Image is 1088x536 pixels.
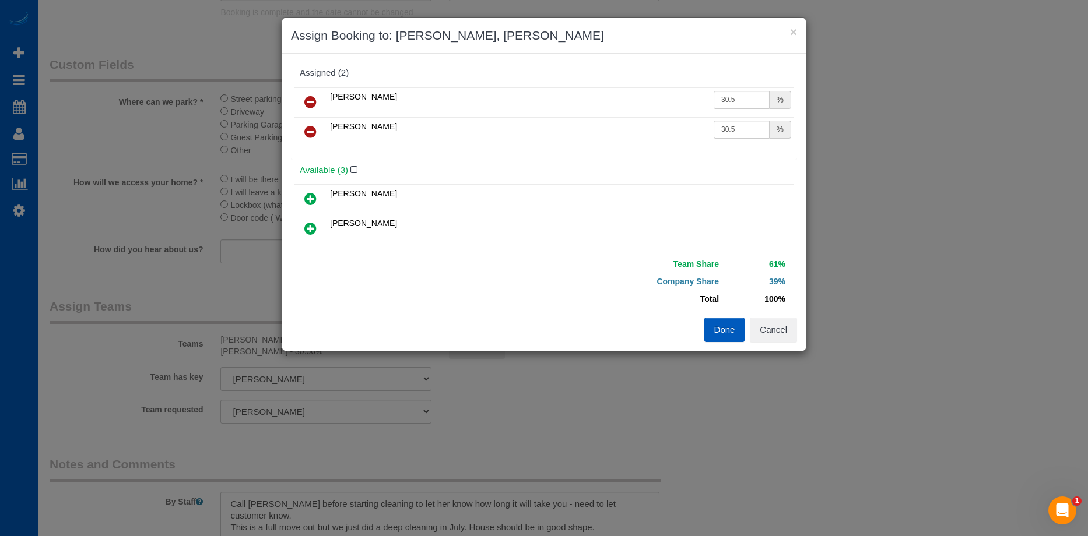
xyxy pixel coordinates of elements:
[770,121,791,139] div: %
[704,318,745,342] button: Done
[300,165,788,175] h4: Available (3)
[553,290,722,308] td: Total
[722,255,788,273] td: 61%
[770,91,791,109] div: %
[722,273,788,290] td: 39%
[1072,496,1082,506] span: 1
[330,218,397,228] span: [PERSON_NAME]
[330,92,397,101] span: [PERSON_NAME]
[300,68,788,78] div: Assigned (2)
[1048,496,1076,524] iframe: Intercom live chat
[553,255,722,273] td: Team Share
[330,189,397,198] span: [PERSON_NAME]
[553,273,722,290] td: Company Share
[291,27,797,44] h3: Assign Booking to: [PERSON_NAME], [PERSON_NAME]
[790,26,797,38] button: ×
[750,318,797,342] button: Cancel
[722,290,788,308] td: 100%
[330,122,397,131] span: [PERSON_NAME]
